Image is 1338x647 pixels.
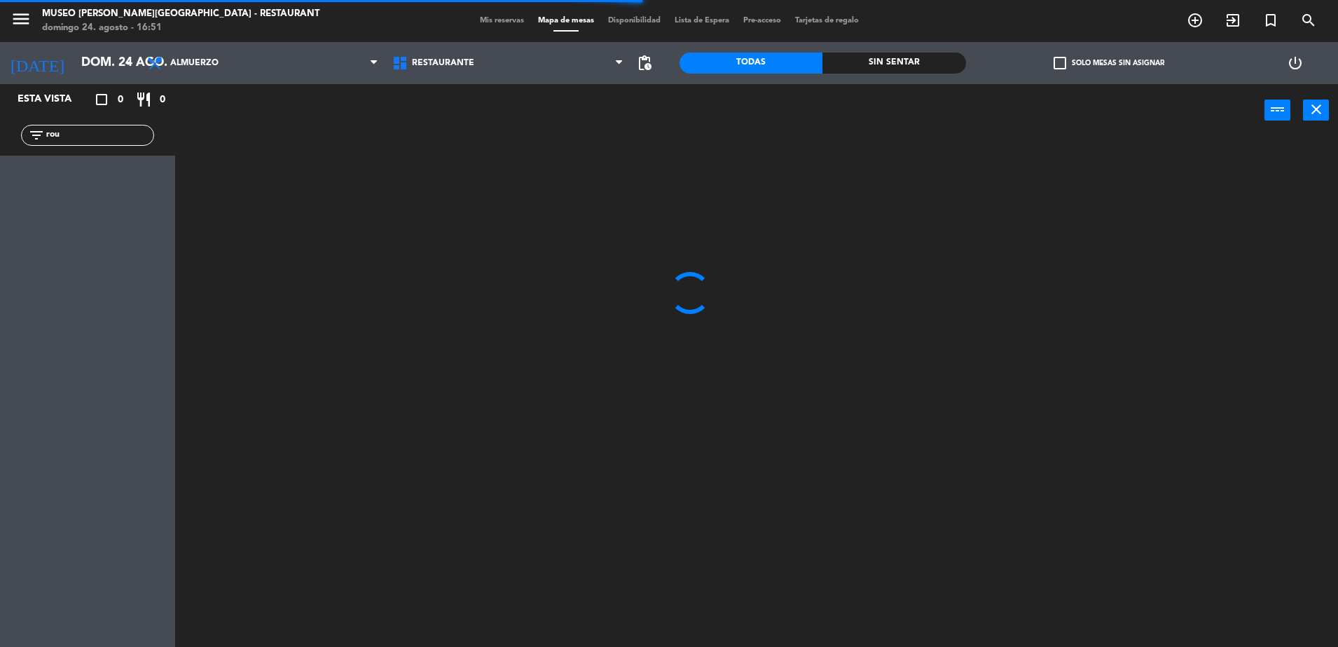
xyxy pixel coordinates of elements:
[1054,57,1164,69] label: Solo mesas sin asignar
[412,58,474,68] span: Restaurante
[28,127,45,144] i: filter_list
[1303,100,1329,121] button: close
[736,17,788,25] span: Pre-acceso
[93,91,110,108] i: crop_square
[1225,12,1241,29] i: exit_to_app
[118,92,123,108] span: 0
[11,8,32,29] i: menu
[822,53,965,74] div: Sin sentar
[135,91,152,108] i: restaurant
[160,92,165,108] span: 0
[1269,101,1286,118] i: power_input
[1187,12,1203,29] i: add_circle_outline
[1264,100,1290,121] button: power_input
[636,55,653,71] span: pending_actions
[788,17,866,25] span: Tarjetas de regalo
[170,58,219,68] span: Almuerzo
[120,55,137,71] i: arrow_drop_down
[668,17,736,25] span: Lista de Espera
[1262,12,1279,29] i: turned_in_not
[1300,12,1317,29] i: search
[1287,55,1304,71] i: power_settings_new
[42,7,319,21] div: Museo [PERSON_NAME][GEOGRAPHIC_DATA] - Restaurant
[7,91,101,108] div: Esta vista
[1308,101,1325,118] i: close
[680,53,822,74] div: Todas
[1054,57,1066,69] span: check_box_outline_blank
[531,17,601,25] span: Mapa de mesas
[42,21,319,35] div: domingo 24. agosto - 16:51
[601,17,668,25] span: Disponibilidad
[473,17,531,25] span: Mis reservas
[11,8,32,34] button: menu
[45,128,153,143] input: Filtrar por nombre...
